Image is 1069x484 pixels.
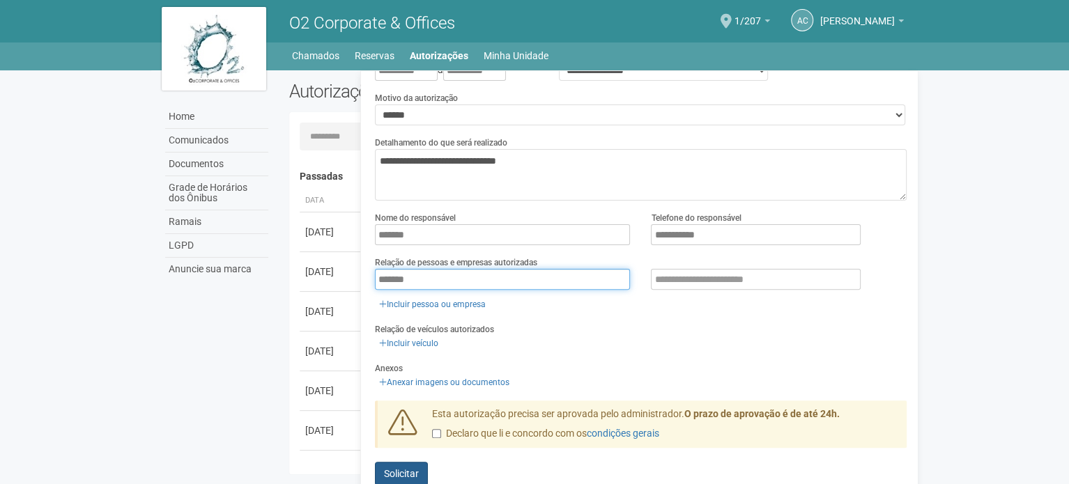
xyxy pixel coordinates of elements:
a: 1/207 [735,17,770,29]
div: [DATE] [305,384,357,398]
strong: O prazo de aprovação é de até 24h. [684,408,840,419]
a: Grade de Horários dos Ônibus [165,176,268,210]
a: Incluir veículo [375,336,443,351]
img: logo.jpg [162,7,266,91]
span: 1/207 [735,2,761,26]
a: LGPD [165,234,268,258]
h4: Passadas [300,171,897,182]
span: Solicitar [384,468,419,479]
label: Detalhamento do que será realizado [375,136,507,149]
div: [DATE] [305,423,357,437]
a: Documentos [165,153,268,176]
a: Reservas [355,46,394,65]
label: Telefone do responsável [651,212,741,224]
div: Esta autorização precisa ser aprovada pelo administrador. [422,407,907,448]
div: [DATE] [305,225,357,239]
span: Andréa Cunha [820,2,895,26]
label: Declaro que li e concordo com os [432,427,659,441]
label: Nome do responsável [375,212,456,224]
a: Autorizações [410,46,468,65]
label: Relação de pessoas e empresas autorizadas [375,256,537,269]
a: Home [165,105,268,129]
h2: Autorizações [289,81,587,102]
a: Comunicados [165,129,268,153]
div: [DATE] [305,463,357,477]
label: Anexos [375,362,403,375]
a: Incluir pessoa ou empresa [375,297,490,312]
a: Minha Unidade [484,46,548,65]
a: Anuncie sua marca [165,258,268,281]
a: Chamados [292,46,339,65]
a: Ramais [165,210,268,234]
div: [DATE] [305,304,357,318]
a: Anexar imagens ou documentos [375,375,514,390]
a: [PERSON_NAME] [820,17,904,29]
input: Declaro que li e concordo com oscondições gerais [432,429,441,438]
div: [DATE] [305,344,357,358]
a: condições gerais [587,428,659,439]
label: Relação de veículos autorizados [375,323,494,336]
th: Data [300,189,362,212]
a: AC [791,9,813,31]
label: Motivo da autorização [375,92,458,104]
span: O2 Corporate & Offices [289,13,455,33]
div: [DATE] [305,265,357,279]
